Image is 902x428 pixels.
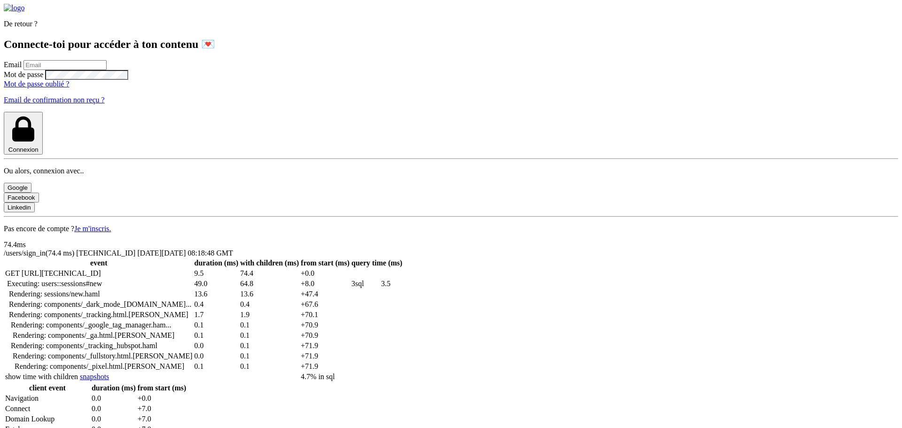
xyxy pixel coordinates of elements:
td: GET [URL][TECHNICAL_ID] [5,269,193,278]
span: + [301,280,305,288]
th: from start (ms) [300,258,350,268]
span: 74.4 [4,241,26,249]
td: duration of this step and its children [240,300,299,309]
span: + [301,300,305,308]
input: Email [23,60,107,70]
a: Je m'inscris. [74,225,111,233]
td: 7.0 [137,404,187,413]
td: duration of this step and its children [240,269,299,278]
label: Email [4,61,22,69]
td: duration of this step and its children [240,341,299,350]
button: Linkedin [4,202,35,212]
span: + [138,394,142,402]
a: toggles column with aggregate child durations [5,373,78,381]
td: duration of this step without any children's durations [194,279,239,288]
th: duration (ms) [91,383,136,393]
td: time elapsed since profiling started [300,300,350,309]
td: duration of this step and its children [240,310,299,319]
td: duration of this step without any children's durations [194,362,239,371]
td: time elapsed since profiling started [300,269,350,278]
a: Linkedin [4,203,35,211]
span: + [301,269,305,277]
span: + [301,342,305,350]
a: 3 [351,280,364,288]
label: Mot de passe [4,70,43,78]
td: Connect [5,404,90,413]
td: Executing: users::sessions#new [5,279,193,288]
th: client event [5,383,90,393]
a: snapshots [80,373,109,381]
td: Rendering: components/_tracking.html.[PERSON_NAME] [5,310,193,319]
td: aggregate duration of all queries in this step (excludes children) [381,279,403,288]
span: sql [355,280,364,288]
button: Connexion [4,112,43,155]
span: [TECHNICAL_ID] [DATE][DATE] 08:18:48 GMT [76,249,233,257]
button: Google [4,183,31,193]
td: duration of this step and its children [240,362,299,371]
td: duration of this step and its children [240,279,299,288]
td: Rendering: components/_ga.html.[PERSON_NAME] [5,331,193,340]
td: 0.0 [137,394,187,403]
th: event [5,258,193,268]
h1: Connecte-toi pour accéder à ton contenu 💌 [4,38,898,51]
td: 3 queries spent 3.5 ms of total request time [300,372,380,381]
td: 7.0 [137,414,187,424]
span: + [301,311,305,319]
a: Email de confirmation non reçu ? [4,96,105,104]
td: Rendering: components/_google_tag_manager.haml [5,320,193,330]
td: Rendering: components/_pixel.html.[PERSON_NAME] [5,362,193,371]
td: 0.0 [91,414,136,424]
a: Mot de passe oublié ? [4,80,70,88]
td: duration of this step without any children's durations [194,351,239,361]
td: Rendering: sessions/new.haml [5,289,193,299]
span: + [301,321,305,329]
a: Google [4,183,31,191]
th: query time (ms) [351,258,403,268]
td: duration of this step and its children [240,289,299,299]
td: duration of this step without any children's durations [194,269,239,278]
td: time elapsed since profiling started [300,279,350,288]
span: + [301,362,305,370]
button: Facebook [4,193,39,202]
td: duration of this step without any children's durations [194,310,239,319]
p: De retour ? [4,20,898,28]
td: time elapsed since profiling started [300,331,350,340]
th: with children (ms) [240,258,299,268]
p: Pas encore de compte ? [4,225,898,233]
td: duration of this step without any children's durations [194,300,239,309]
span: + [138,415,142,423]
td: duration of this step without any children's durations [194,331,239,340]
td: time elapsed since profiling started [300,320,350,330]
td: duration of this step without any children's durations [194,289,239,299]
p: Ou alors, connexion avec.. [4,167,898,175]
span: % in sql [310,373,334,381]
td: time elapsed since profiling started [300,341,350,350]
th: duration (ms) [194,258,239,268]
th: from start (ms) [137,383,187,393]
span: + [301,331,305,339]
td: time elapsed since profiling started [300,310,350,319]
span: + [301,352,305,360]
a: Facebook [4,193,39,201]
td: Rendering: components/_tracking_hubspot.haml [5,341,193,350]
td: duration of this step and its children [240,320,299,330]
span: + [138,405,142,412]
td: 0.0 [91,394,136,403]
img: logo [4,4,24,12]
td: time elapsed since profiling started [300,362,350,371]
span: /users/sign_in [4,249,76,257]
span: ms [17,241,26,249]
span: (74.4 ms) [46,249,74,257]
td: Navigation [5,394,90,403]
td: time elapsed since profiling started [300,289,350,299]
td: Rendering: components/_dark_mode_init.html.erb [5,300,193,309]
td: Domain Lookup [5,414,90,424]
td: duration of this step and its children [240,331,299,340]
span: + [301,290,305,298]
td: Rendering: components/_fullstory.html.[PERSON_NAME] [5,351,193,361]
td: duration of this step and its children [240,351,299,361]
td: 0.0 [91,404,136,413]
td: time elapsed since profiling started [300,351,350,361]
td: duration of this step without any children's durations [194,341,239,350]
td: duration of this step without any children's durations [194,320,239,330]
